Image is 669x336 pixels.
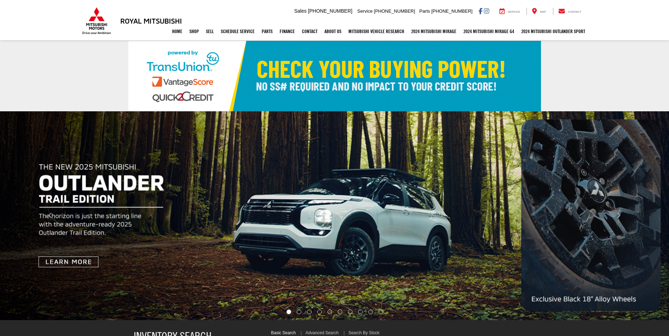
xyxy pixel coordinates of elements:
li: Go to slide number 9. [368,310,373,314]
span: [PHONE_NUMBER] [431,8,473,14]
img: Check Your Buying Power [128,41,541,111]
span: [PHONE_NUMBER] [308,8,352,14]
li: Go to slide number 10. [378,310,383,314]
li: Go to slide number 5. [328,310,332,314]
a: Map [527,8,551,15]
a: 2024 Mitsubishi Outlander SPORT [518,23,589,40]
li: Go to slide number 2. [297,310,302,314]
a: Contact [298,23,321,40]
a: Parts: Opens in a new tab [258,23,276,40]
a: Finance [276,23,298,40]
a: Facebook: Click to visit our Facebook page [479,8,482,14]
li: Go to slide number 4. [317,310,322,314]
li: Go to slide number 1. [286,310,291,314]
a: Contact [553,8,587,15]
span: Parts [419,8,430,14]
a: Sell [202,23,217,40]
span: Map [540,10,546,13]
a: Service [494,8,525,15]
span: [PHONE_NUMBER] [374,8,415,14]
span: Sales [294,8,306,14]
a: Schedule Service: Opens in a new tab [217,23,258,40]
li: Go to slide number 8. [358,310,363,314]
li: Go to slide number 3. [307,310,312,314]
a: Shop [186,23,202,40]
button: Click to view next picture. [568,125,669,306]
a: About Us [321,23,345,40]
span: Service [508,10,520,13]
a: Mitsubishi Vehicle Research [345,23,408,40]
span: Service [357,8,372,14]
img: Mitsubishi [81,7,112,35]
span: Contact [568,10,581,13]
h3: Royal Mitsubishi [120,17,182,25]
a: Instagram: Click to visit our Instagram page [484,8,489,14]
a: 2024 Mitsubishi Mirage [408,23,460,40]
a: 2024 Mitsubishi Mirage G4 [460,23,518,40]
li: Go to slide number 7. [348,310,352,314]
a: Home [169,23,186,40]
li: Go to slide number 6. [337,310,342,314]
